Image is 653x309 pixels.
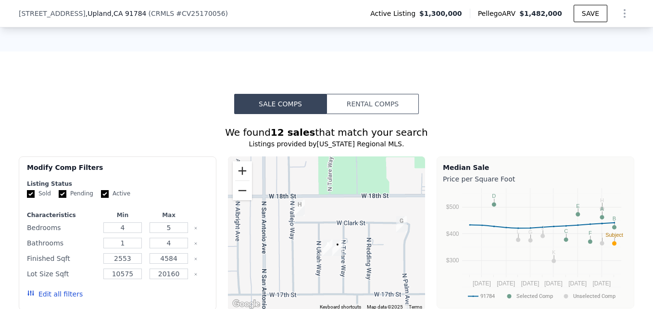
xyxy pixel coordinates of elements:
[605,232,623,238] text: Subject
[392,212,411,236] div: 270 W Clark St
[573,293,615,299] text: Unselected Comp
[419,9,462,18] span: $1,300,000
[194,242,198,245] button: Clear
[528,229,533,235] text: G
[151,10,174,17] span: CRMLS
[19,9,86,18] span: [STREET_ADDRESS]
[148,9,228,18] div: ( )
[443,172,628,186] div: Price per Square Foot
[27,252,98,265] div: Finished Sqft
[27,190,35,198] input: Sold
[497,280,515,287] text: [DATE]
[613,216,616,221] text: B
[101,211,144,219] div: Min
[112,10,147,17] span: , CA 91784
[521,280,540,287] text: [DATE]
[492,193,496,199] text: D
[544,280,563,287] text: [DATE]
[27,180,208,188] div: Listing Status
[568,280,587,287] text: [DATE]
[233,161,252,180] button: Zoom in
[59,190,66,198] input: Pending
[473,280,491,287] text: [DATE]
[19,139,634,149] div: Listings provided by [US_STATE] Regional MLS .
[589,230,592,236] text: F
[326,94,419,114] button: Rental Comps
[552,249,556,255] text: K
[564,228,568,234] text: C
[574,5,607,22] button: SAVE
[576,203,579,209] text: E
[101,190,109,198] input: Active
[443,163,628,172] div: Median Sale
[519,10,562,17] span: $1,482,000
[27,221,98,234] div: Bedrooms
[27,211,98,219] div: Characteristics
[194,257,198,261] button: Clear
[446,204,459,210] text: $500
[176,10,225,17] span: # CV25170056
[600,197,604,203] text: H
[541,225,544,231] text: J
[27,190,51,198] label: Sold
[271,127,315,138] strong: 12 sales
[600,206,604,212] text: A
[148,211,190,219] div: Max
[194,272,198,276] button: Clear
[480,293,495,299] text: 91784
[19,126,634,139] div: We found that match your search
[319,236,337,260] div: 1738 N Ukiah Way
[370,9,419,18] span: Active Listing
[194,226,198,230] button: Clear
[443,186,628,306] svg: A chart.
[446,257,459,264] text: $300
[516,293,553,299] text: Selected Comp
[328,236,347,260] div: 1739 N Tulare Way
[27,267,98,281] div: Lot Size Sqft
[290,196,309,220] div: 675 W Clark St
[27,236,98,250] div: Bathrooms
[86,9,147,18] span: , Upland
[601,232,603,238] text: I
[592,280,611,287] text: [DATE]
[615,4,634,23] button: Show Options
[27,163,208,180] div: Modify Comp Filters
[478,9,520,18] span: Pellego ARV
[517,229,520,234] text: L
[59,190,93,198] label: Pending
[446,231,459,237] text: $400
[234,94,326,114] button: Sale Comps
[27,289,83,299] button: Edit all filters
[101,190,130,198] label: Active
[233,181,252,200] button: Zoom out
